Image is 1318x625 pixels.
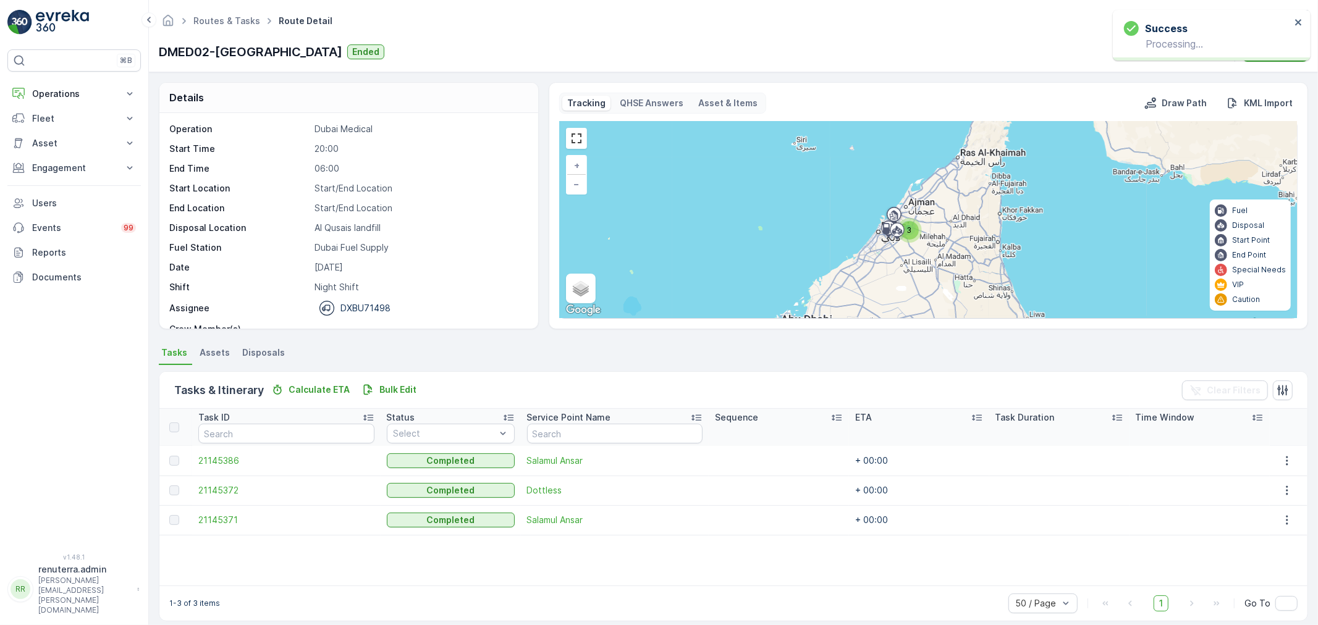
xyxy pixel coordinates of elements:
p: Dubai Fuel Supply [315,241,525,254]
p: Crew Member(s) [169,323,310,335]
p: Task Duration [995,411,1055,424]
p: Fleet [32,112,116,125]
a: Homepage [161,19,175,29]
a: Users [7,191,141,216]
p: Start Time [169,143,310,155]
button: Completed [387,453,515,468]
span: v 1.48.1 [7,553,141,561]
p: Asset [32,137,116,149]
p: KML Import [1244,97,1293,109]
div: Toggle Row Selected [169,485,179,495]
a: 21145371 [198,514,374,526]
p: Processing... [1124,38,1291,49]
a: Salamul Ansar [527,514,703,526]
p: Ended [352,46,379,58]
p: Events [32,222,114,234]
p: Completed [426,484,475,497]
p: DXBU71498 [340,302,391,314]
p: Clear Filters [1207,384,1261,396]
span: Route Detail [276,15,335,27]
button: Calculate ETA [266,382,355,397]
button: Ended [347,44,384,59]
span: − [573,178,580,189]
button: Engagement [7,156,141,180]
span: Disposals [242,346,285,359]
a: Routes & Tasks [193,15,260,26]
p: Bulk Edit [379,384,416,396]
p: Time Window [1136,411,1195,424]
p: End Point [1232,250,1266,260]
p: Status [387,411,415,424]
button: Operations [7,82,141,106]
div: 3 [897,218,922,243]
p: End Time [169,162,310,175]
p: Shift [169,281,310,293]
span: Salamul Ansar [527,455,703,467]
p: Users [32,197,136,209]
p: Start/End Location [315,182,525,195]
p: renuterra.admin [38,563,131,576]
img: Google [563,302,604,318]
img: logo [7,10,32,35]
span: 21145372 [198,484,374,497]
p: Fuel Station [169,241,310,254]
button: RRrenuterra.admin[PERSON_NAME][EMAIL_ADDRESS][PERSON_NAME][DOMAIN_NAME] [7,563,141,615]
p: Start/End Location [315,202,525,214]
button: Asset [7,131,141,156]
p: Dubai Medical [315,123,525,135]
a: Reports [7,240,141,265]
p: Al Qusais landfill [315,222,525,234]
a: Events99 [7,216,141,240]
p: Engagement [32,162,116,174]
div: Toggle Row Selected [169,515,179,525]
span: Dottless [527,484,703,497]
div: 0 [560,122,1297,318]
button: Clear Filters [1182,380,1268,400]
input: Search [198,424,374,443]
p: End Location [169,202,310,214]
p: VIP [1232,280,1244,290]
td: + 00:00 [849,505,989,535]
span: + [574,160,580,170]
p: ⌘B [120,56,132,65]
p: Special Needs [1232,265,1286,275]
p: Completed [426,455,475,467]
button: KML Import [1222,96,1298,111]
p: Documents [32,271,136,283]
p: ETA [855,411,872,424]
button: Fleet [7,106,141,131]
h3: Success [1145,21,1188,36]
p: Calculate ETA [289,384,350,396]
button: close [1295,17,1303,29]
td: + 00:00 [849,476,989,505]
p: Assignee [169,302,209,314]
p: [DATE] [315,261,525,274]
p: Date [169,261,310,274]
a: Zoom Out [567,175,586,193]
div: RR [11,579,30,599]
p: Start Location [169,182,310,195]
span: Tasks [161,346,187,359]
p: Caution [1232,295,1260,304]
p: Disposal Location [169,222,310,234]
p: QHSE Answers [620,97,684,109]
p: Fuel [1232,206,1248,216]
p: - [315,323,525,335]
a: Open this area in Google Maps (opens a new window) [563,302,604,318]
p: DMED02-[GEOGRAPHIC_DATA] [159,43,342,61]
a: View Fullscreen [567,129,586,148]
p: Select [394,427,496,440]
a: 21145386 [198,455,374,467]
p: Reports [32,246,136,259]
a: Documents [7,265,141,290]
p: Disposal [1232,220,1264,230]
p: [PERSON_NAME][EMAIL_ADDRESS][PERSON_NAME][DOMAIN_NAME] [38,576,131,615]
p: Operations [32,88,116,100]
span: Assets [200,346,230,359]
p: Tasks & Itinerary [174,382,264,399]
p: Details [169,90,204,105]
p: Asset & Items [699,97,758,109]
